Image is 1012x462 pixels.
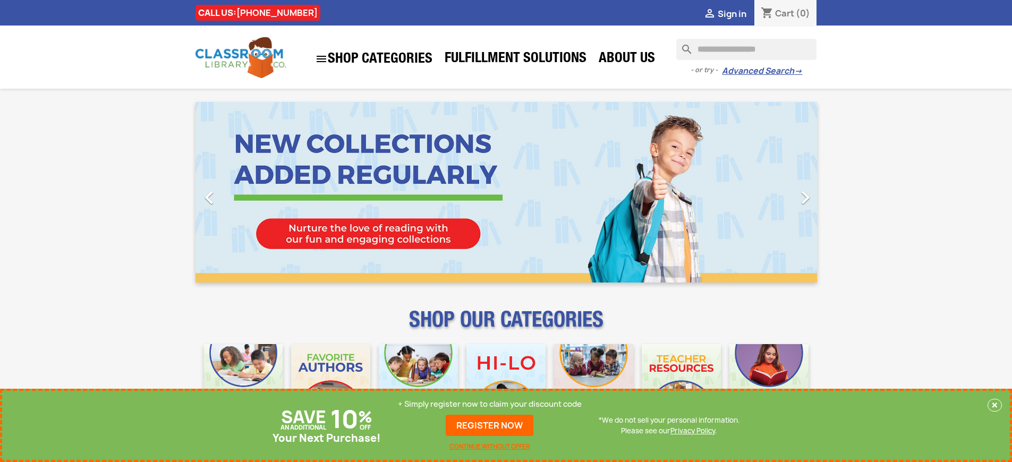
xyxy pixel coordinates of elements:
span: - or try - [691,65,722,75]
img: CLC_Bulk_Mobile.jpg [204,344,283,423]
span: (0) [796,7,810,19]
span: → [794,66,802,76]
img: CLC_Favorite_Authors_Mobile.jpg [291,344,370,423]
ul: Carousel container [195,102,817,283]
a: [PHONE_NUMBER] [236,7,318,19]
img: CLC_Fiction_Nonfiction_Mobile.jpg [554,344,633,423]
i:  [196,184,223,211]
span: Sign in [718,8,746,20]
input: Search [676,39,817,60]
div: CALL US: [195,5,320,21]
img: Classroom Library Company [195,37,286,78]
img: CLC_HiLo_Mobile.jpg [466,344,546,423]
a: Advanced Search→ [722,66,802,76]
i: search [676,39,689,52]
i:  [792,184,819,211]
a: Previous [195,102,289,283]
i: shopping_cart [761,7,773,20]
i:  [703,8,716,21]
a: Fulfillment Solutions [439,49,592,70]
a:  Sign in [703,8,746,20]
a: Next [724,102,817,283]
p: SHOP OUR CATEGORIES [195,316,817,336]
a: About Us [593,49,660,70]
i:  [315,53,328,65]
img: CLC_Teacher_Resources_Mobile.jpg [642,344,721,423]
img: CLC_Phonics_And_Decodables_Mobile.jpg [379,344,458,423]
span: Cart [775,7,794,19]
a: SHOP CATEGORIES [310,47,438,71]
img: CLC_Dyslexia_Mobile.jpg [729,344,809,423]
